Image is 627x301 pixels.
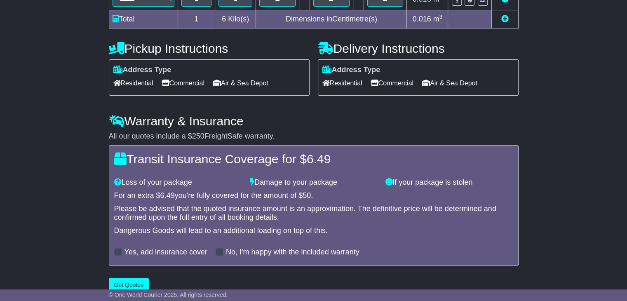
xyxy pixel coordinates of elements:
td: Dimensions in Centimetre(s) [256,10,407,28]
label: No, I'm happy with the included warranty [226,248,359,257]
label: Address Type [322,66,380,75]
button: Get Quotes [109,278,149,292]
span: Residential [113,77,153,89]
span: m [433,15,443,23]
div: For an extra $ you're fully covered for the amount of $ . [114,191,513,200]
td: 1 [178,10,215,28]
div: Damage to your package [246,178,381,187]
div: Please be advised that the quoted insurance amount is an approximation. The definitive price will... [114,205,513,222]
span: 6 [222,15,226,23]
div: Loss of your package [110,178,246,187]
sup: 3 [439,14,443,20]
h4: Transit Insurance Coverage for $ [114,152,513,166]
div: If your package is stolen [381,178,517,187]
h4: Pickup Instructions [109,42,310,55]
label: Address Type [113,66,171,75]
span: © One World Courier 2025. All rights reserved. [109,292,228,298]
span: 6.49 [160,191,175,200]
div: Dangerous Goods will lead to an additional loading on top of this. [114,226,513,235]
span: Residential [322,77,362,89]
div: All our quotes include a $ FreightSafe warranty. [109,132,519,141]
label: Yes, add insurance cover [124,248,207,257]
td: Kilo(s) [215,10,256,28]
span: Commercial [162,77,204,89]
span: Air & Sea Depot [422,77,477,89]
a: Add new item [501,15,509,23]
span: Commercial [371,77,413,89]
span: Air & Sea Depot [213,77,268,89]
h4: Delivery Instructions [318,42,519,55]
span: 250 [192,132,204,140]
span: 50 [303,191,311,200]
span: 0.016 [413,15,431,23]
td: Total [109,10,178,28]
h4: Warranty & Insurance [109,114,519,128]
span: 6.49 [307,152,331,166]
